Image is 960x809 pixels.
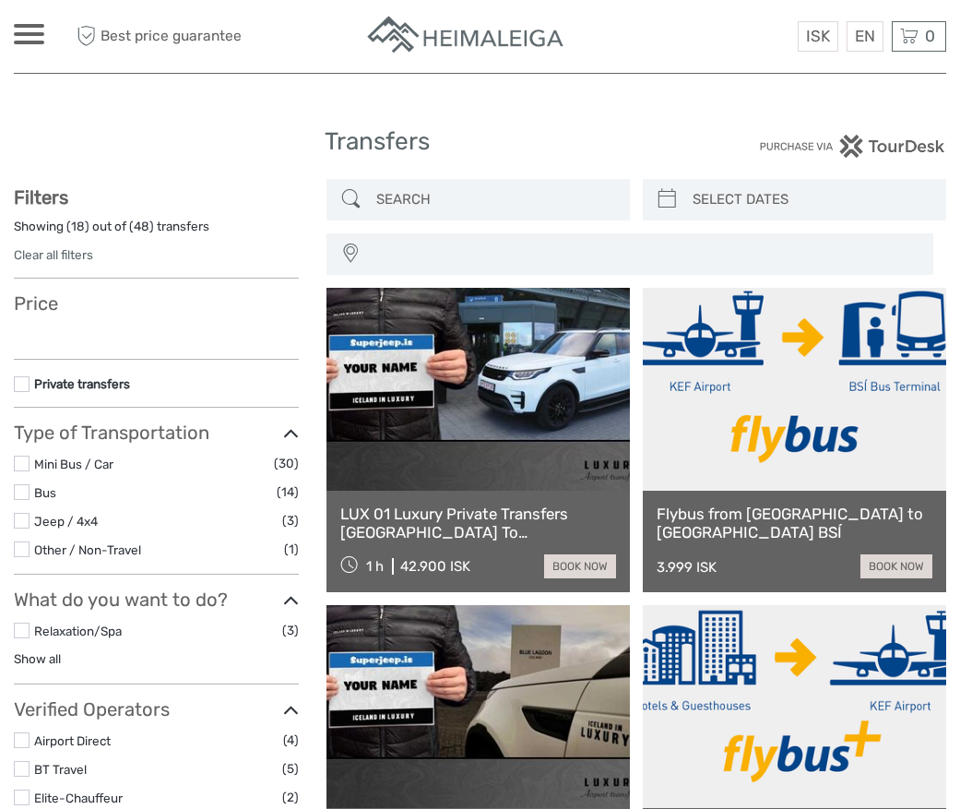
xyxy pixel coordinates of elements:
[34,514,98,529] a: Jeep / 4x4
[14,651,61,666] a: Show all
[14,186,68,208] strong: Filters
[34,485,56,500] a: Bus
[34,762,87,777] a: BT Travel
[277,482,299,503] span: (14)
[657,505,932,542] a: Flybus from [GEOGRAPHIC_DATA] to [GEOGRAPHIC_DATA] BSÍ
[847,21,883,52] div: EN
[71,218,85,235] label: 18
[134,218,149,235] label: 48
[14,247,93,262] a: Clear all filters
[922,27,938,45] span: 0
[34,542,141,557] a: Other / Non-Travel
[325,127,635,157] h1: Transfers
[284,539,299,560] span: (1)
[340,505,616,542] a: LUX 01 Luxury Private Transfers [GEOGRAPHIC_DATA] To [GEOGRAPHIC_DATA]
[759,135,946,158] img: PurchaseViaTourDesk.png
[34,733,111,748] a: Airport Direct
[14,218,299,246] div: Showing ( ) out of ( ) transfers
[544,554,616,578] a: book now
[14,589,299,611] h3: What do you want to do?
[282,758,299,779] span: (5)
[400,558,470,575] div: 42.900 ISK
[657,559,717,576] div: 3.999 ISK
[369,184,621,216] input: SEARCH
[34,791,123,805] a: Elite-Chauffeur
[283,730,299,751] span: (4)
[365,14,568,59] img: Apartments in Reykjavik
[282,787,299,808] span: (2)
[274,453,299,474] span: (30)
[860,554,932,578] a: book now
[282,620,299,641] span: (3)
[366,558,384,575] span: 1 h
[34,624,122,638] a: Relaxation/Spa
[34,376,130,391] a: Private transfers
[806,27,830,45] span: ISK
[34,457,113,471] a: Mini Bus / Car
[14,292,299,315] h3: Price
[72,21,247,52] span: Best price guarantee
[14,422,299,444] h3: Type of Transportation
[14,698,299,720] h3: Verified Operators
[282,510,299,531] span: (3)
[685,184,937,216] input: SELECT DATES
